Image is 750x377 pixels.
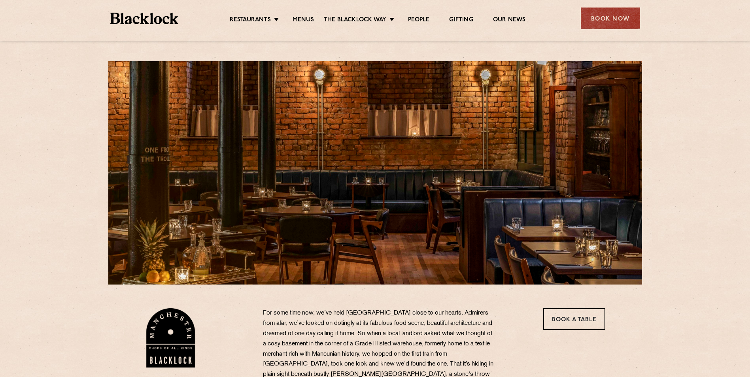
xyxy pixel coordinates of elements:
img: BL_Manchester_Logo-bleed.png [145,308,196,368]
a: Menus [293,16,314,25]
a: Book a Table [543,308,605,330]
a: People [408,16,429,25]
a: The Blacklock Way [324,16,386,25]
a: Gifting [449,16,473,25]
a: Restaurants [230,16,271,25]
div: Book Now [581,8,640,29]
img: BL_Textured_Logo-footer-cropped.svg [110,13,179,24]
a: Our News [493,16,526,25]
